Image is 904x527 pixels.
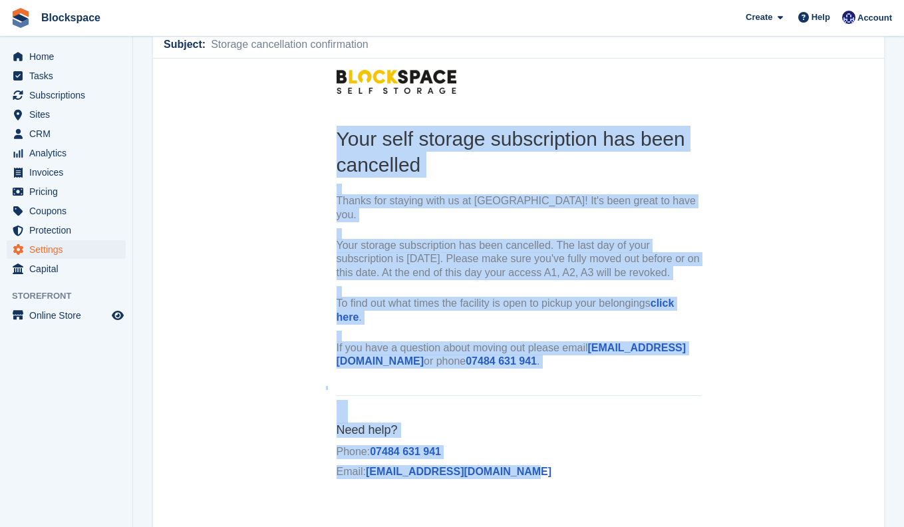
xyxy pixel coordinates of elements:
[184,238,548,266] p: To find out what times the facility is open to pickup your belongings .
[36,7,106,29] a: Blockspace
[29,182,109,201] span: Pricing
[7,67,126,85] a: menu
[184,283,548,311] p: If you have a question about moving out please email or phone .
[184,67,548,119] h2: Your self storage subscription has been cancelled
[29,260,109,278] span: Capital
[842,11,855,24] img: Jodi Rider
[213,407,398,419] a: [EMAIL_ADDRESS][DOMAIN_NAME]
[29,67,109,85] span: Tasks
[29,240,109,259] span: Settings
[184,364,548,379] h6: Need help?
[746,11,772,24] span: Create
[217,387,288,399] a: 07484 631 941
[7,163,126,182] a: menu
[184,387,548,401] p: Phone:
[857,11,892,25] span: Account
[7,221,126,240] a: menu
[29,221,109,240] span: Protection
[812,11,830,24] span: Help
[29,124,109,143] span: CRM
[110,307,126,323] a: Preview store
[29,306,109,325] span: Online Store
[7,124,126,143] a: menu
[7,105,126,124] a: menu
[206,37,369,53] span: Storage cancellation confirmation
[12,289,132,303] span: Storefront
[313,297,384,308] a: 07484 631 941
[11,8,31,28] img: stora-icon-8386f47178a22dfd0bd8f6a31ec36ba5ce8667c1dd55bd0f319d3a0aa187defe.svg
[184,239,522,264] a: click here
[29,163,109,182] span: Invoices
[184,407,548,421] p: Email:
[184,180,548,222] p: Your storage subscription has been cancelled. The last day of your subscription is [DATE]. Please...
[7,306,126,325] a: menu
[7,260,126,278] a: menu
[7,240,126,259] a: menu
[7,182,126,201] a: menu
[29,86,109,104] span: Subscriptions
[7,47,126,66] a: menu
[164,37,206,53] span: Subject:
[184,136,548,164] p: Thanks for staying with us at [GEOGRAPHIC_DATA]! It's been great to have you.
[7,144,126,162] a: menu
[29,105,109,124] span: Sites
[7,86,126,104] a: menu
[29,47,109,66] span: Home
[29,202,109,220] span: Coupons
[7,202,126,220] a: menu
[184,11,303,35] img: Blockspace Logo
[29,144,109,162] span: Analytics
